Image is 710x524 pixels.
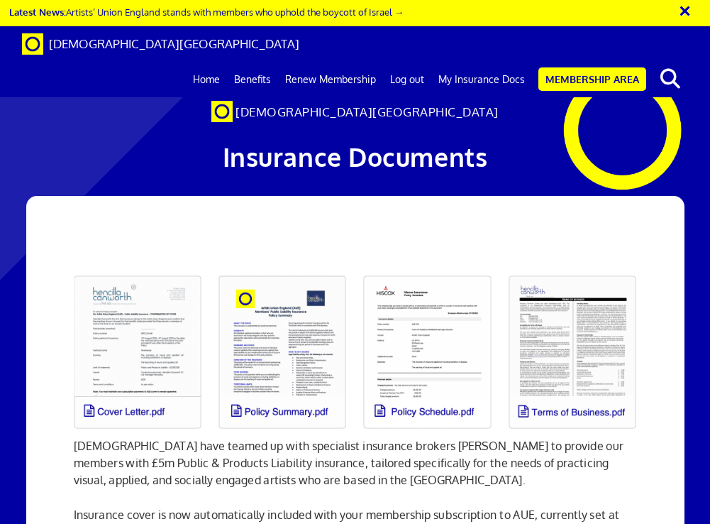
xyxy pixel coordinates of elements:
[649,64,692,94] button: search
[74,437,636,488] p: [DEMOGRAPHIC_DATA] have teamed up with specialist insurance brokers [PERSON_NAME] to provide our ...
[49,36,299,51] span: [DEMOGRAPHIC_DATA][GEOGRAPHIC_DATA]
[278,62,383,97] a: Renew Membership
[186,62,227,97] a: Home
[383,62,431,97] a: Log out
[227,62,278,97] a: Benefits
[9,6,66,18] strong: Latest News:
[538,67,646,91] a: Membership Area
[223,141,488,173] span: Insurance Documents
[9,6,404,18] a: Latest News:Artists’ Union England stands with members who uphold the boycott of Israel →
[431,62,532,97] a: My Insurance Docs
[11,26,310,62] a: Brand [DEMOGRAPHIC_DATA][GEOGRAPHIC_DATA]
[235,104,499,119] span: [DEMOGRAPHIC_DATA][GEOGRAPHIC_DATA]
